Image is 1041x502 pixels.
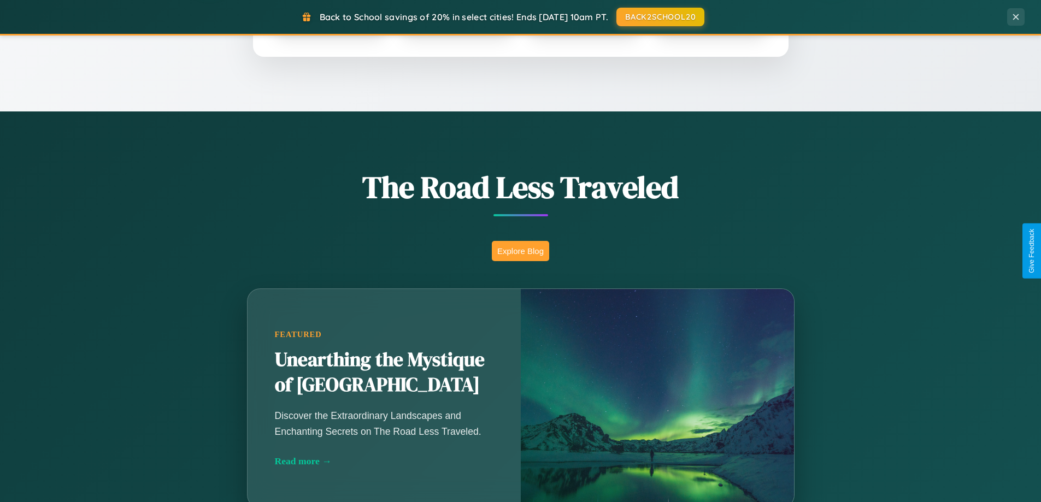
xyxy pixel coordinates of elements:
[1028,229,1036,273] div: Give Feedback
[275,456,493,467] div: Read more →
[616,8,704,26] button: BACK2SCHOOL20
[320,11,608,22] span: Back to School savings of 20% in select cities! Ends [DATE] 10am PT.
[275,347,493,398] h2: Unearthing the Mystique of [GEOGRAPHIC_DATA]
[492,241,549,261] button: Explore Blog
[275,408,493,439] p: Discover the Extraordinary Landscapes and Enchanting Secrets on The Road Less Traveled.
[275,330,493,339] div: Featured
[193,166,849,208] h1: The Road Less Traveled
